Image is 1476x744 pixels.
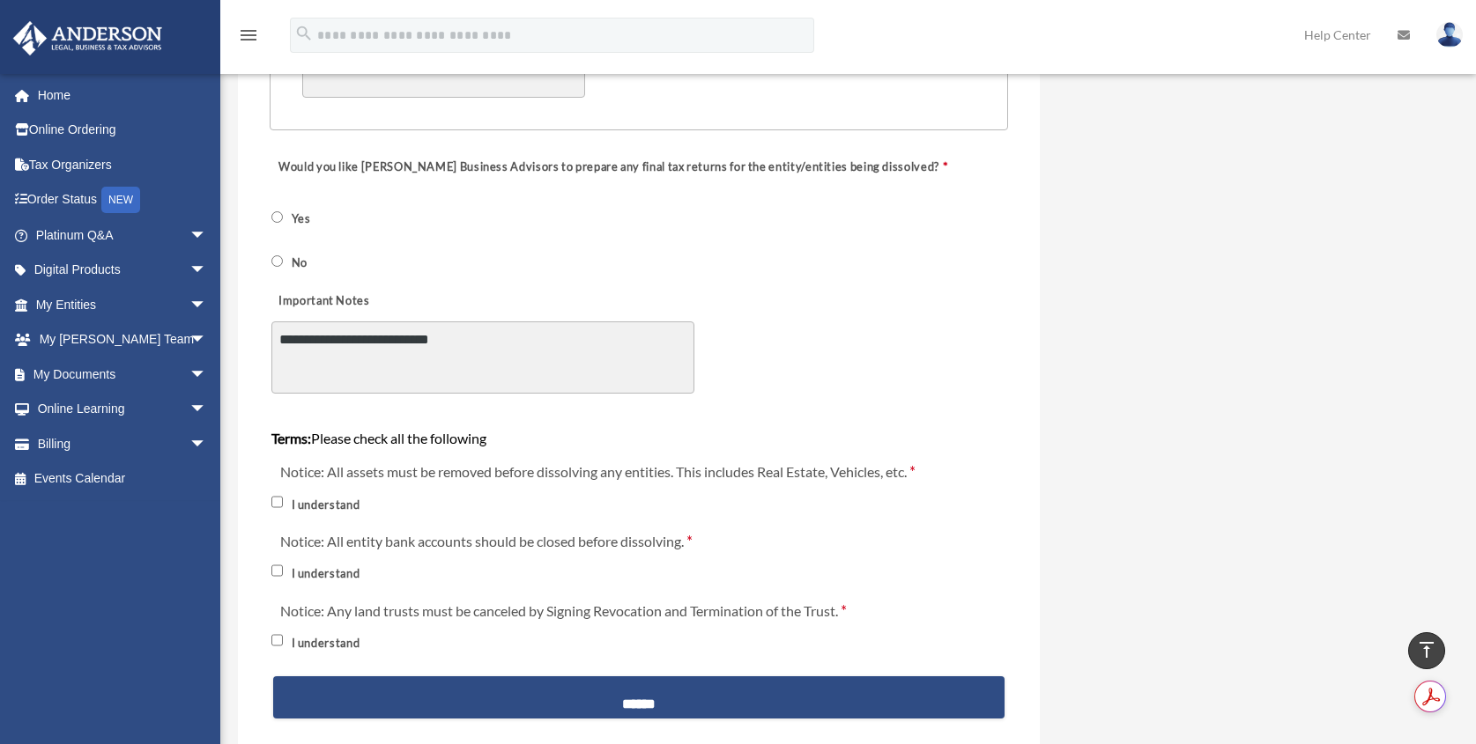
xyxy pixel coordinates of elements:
div: Notice: Any land trusts must be canceled by Signing Revocation and Termination of the Trust. requ... [270,589,1007,659]
span: arrow_drop_down [189,287,225,323]
label: No [286,255,314,272]
img: Anderson Advisors Platinum Portal [8,21,167,55]
label: I understand [286,566,366,583]
label: Notice: All entity bank accounts should be closed before dissolving. required [271,529,697,554]
i: vertical_align_top [1416,639,1437,660]
span: arrow_drop_down [189,392,225,428]
a: Home [12,77,234,113]
span: arrow_drop_down [189,253,225,289]
span: arrow_drop_down [189,426,225,462]
span: arrow_drop_down [189,357,225,393]
label: Would you like [PERSON_NAME] Business Advisors to prepare any final tax returns for the entity/en... [271,154,953,180]
a: vertical_align_top [1408,632,1445,669]
div: Notice: All entity bank accounts should be closed before dissolving. required [270,520,1007,590]
div: NEW [101,187,140,213]
label: Notice: Any land trusts must be canceled by Signing Revocation and Termination of the Trust. requ... [271,598,851,622]
a: My Entitiesarrow_drop_down [12,287,234,322]
a: My [PERSON_NAME] Teamarrow_drop_down [12,322,234,357]
a: Online Learningarrow_drop_down [12,392,234,427]
i: search [294,24,314,43]
a: Order StatusNEW [12,182,234,218]
a: Tax Organizers [12,147,234,182]
div: Please check all the following [271,404,1005,449]
label: I understand [286,497,366,513]
i: menu [238,25,259,46]
label: Yes [286,210,317,227]
div: Notice: All assets must be removed before dissolving any entities. This includes Real Estate, Veh... [270,451,1007,520]
a: Platinum Q&Aarrow_drop_down [12,217,234,253]
label: Important Notes [271,289,448,313]
a: menu [238,31,259,46]
a: Online Ordering [12,113,234,148]
a: Billingarrow_drop_down [12,426,234,461]
span: arrow_drop_down [189,217,225,254]
img: User Pic [1436,22,1463,48]
a: My Documentsarrow_drop_down [12,357,234,392]
label: I understand [286,635,366,652]
b: Terms: [271,430,311,446]
span: arrow_drop_down [189,322,225,358]
label: Notice: All assets must be removed before dissolving any entities. This includes Real Estate, Veh... [271,460,920,484]
a: Digital Productsarrow_drop_down [12,253,234,288]
a: Events Calendar [12,461,234,497]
